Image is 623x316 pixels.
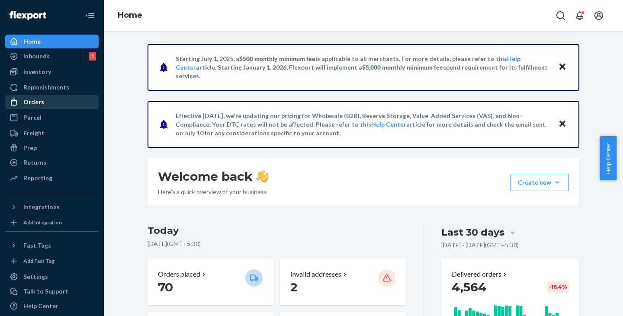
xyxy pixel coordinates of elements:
div: -16.4 % [547,281,569,292]
button: Open account menu [590,7,607,24]
div: Add Fast Tag [23,257,55,265]
p: [DATE] - [DATE] ( GMT+5:30 ) [441,241,519,249]
button: Invalid addresses 2 [280,259,405,305]
p: Effective [DATE], we're updating our pricing for Wholesale (B2B), Reserve Storage, Value-Added Se... [176,112,550,137]
div: Replenishments [23,83,69,92]
a: Inventory [5,65,99,79]
div: Parcel [23,113,42,122]
a: Talk to Support [5,284,99,298]
button: Close Navigation [81,7,99,24]
div: Freight [23,129,45,137]
span: $500 monthly minimum fee [239,55,315,62]
p: Orders placed [158,269,200,279]
div: Integrations [23,203,60,211]
div: Last 30 days [441,226,504,239]
span: 2 [290,280,298,294]
button: Orders placed 70 [148,259,273,305]
a: Help Center [5,299,99,313]
div: Home [23,37,41,46]
h3: Today [148,224,406,238]
div: Inbounds [23,52,50,61]
p: Starting July 1, 2025, a is applicable to all merchants. For more details, please refer to this a... [176,54,550,80]
a: Settings [5,270,99,284]
a: Home [118,10,142,20]
button: Help Center [600,136,617,180]
span: 4,564 [452,280,486,294]
div: Fast Tags [23,241,51,250]
p: [DATE] ( GMT+5:30 ) [148,239,406,248]
a: Add Integration [5,217,99,228]
a: Parcel [5,111,99,124]
a: Reporting [5,171,99,185]
a: Prep [5,141,99,155]
div: Help Center [23,302,58,310]
span: $5,000 monthly minimum fee [362,64,443,71]
button: Create new [511,174,569,191]
button: Close [557,61,568,73]
ol: breadcrumbs [111,3,149,28]
div: Settings [23,272,48,281]
p: Here’s a quick overview of your business [158,188,268,196]
button: Open Search Box [552,7,569,24]
div: Orders [23,98,44,106]
div: Reporting [23,174,52,182]
a: Add Fast Tag [5,256,99,266]
button: Delivered orders [452,269,508,279]
button: Close [557,118,568,131]
a: Returns [5,156,99,169]
div: Prep [23,144,37,152]
button: Integrations [5,200,99,214]
img: Flexport logo [10,11,46,20]
a: Help Center [371,121,406,128]
a: Inbounds1 [5,49,99,63]
span: 70 [158,280,173,294]
a: Home [5,35,99,48]
div: 1 [89,52,96,61]
img: hand-wave emoji [256,170,268,182]
div: Inventory [23,67,51,76]
div: Talk to Support [23,287,68,296]
p: Invalid addresses [290,269,341,279]
a: Replenishments [5,80,99,94]
div: Add Integration [23,219,62,226]
div: Returns [23,158,46,167]
button: Fast Tags [5,239,99,252]
a: Freight [5,126,99,140]
h1: Welcome back [158,169,268,184]
a: Orders [5,95,99,109]
button: Open notifications [571,7,588,24]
